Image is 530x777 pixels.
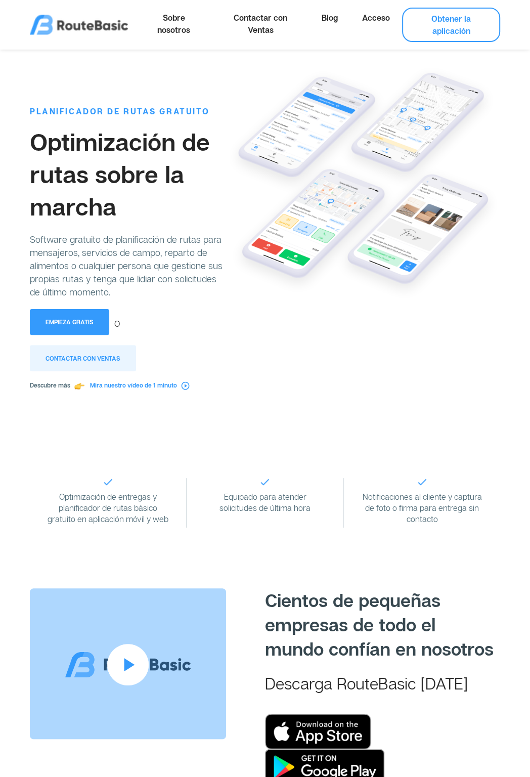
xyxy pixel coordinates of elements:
[234,13,287,35] font: Contactar con Ventas
[350,8,402,28] a: Acceso
[362,492,481,524] font: Notificaciones al cliente y captura de foto o firma para entrega sin contacto
[260,479,269,485] img: checked.png
[90,381,190,389] a: Mira nuestro vídeo de 1 minuto
[30,127,210,221] font: Optimización de rutas sobre la marcha
[104,479,112,485] img: checked.png
[30,106,210,116] font: PLANIFICADOR DE RUTAS GRATUITO
[46,355,120,362] font: Contactar con Ventas
[219,492,311,513] font: Equipado para atender solicitudes de última hora
[418,479,426,485] img: checked.png
[362,13,390,23] font: Acceso
[30,309,109,335] button: Empieza gratis
[211,8,310,40] a: Contactar con Ventas
[322,13,338,23] font: Blog
[30,15,128,35] img: logo.png
[30,234,223,297] font: Software gratuito de planificación de rutas para mensajeros, servicios de campo, reparto de alime...
[114,319,120,329] font: O
[431,14,471,36] font: Obtener la aplicación
[30,355,136,365] a: Contactar con Ventas
[265,674,468,693] font: Descarga RouteBasic [DATE]
[74,381,84,391] img: pointTo.svg
[265,714,371,749] img: apple-store.png
[181,381,190,390] img: play.svg
[90,381,177,389] font: Mira nuestro vídeo de 1 minuto
[30,381,70,389] font: Descubre más
[30,345,136,371] button: Contactar con Ventas
[402,8,500,42] a: Obtener la aplicación
[30,588,226,739] img: youtube.png
[157,13,190,35] font: Sobre nosotros
[310,8,350,28] a: Blog
[46,318,94,326] font: Empieza gratis
[48,492,168,524] font: Optimización de entregas y planificador de rutas básico gratuito en aplicación móvil y web
[226,65,500,301] img: intro.png
[136,8,211,40] a: Sobre nosotros
[265,589,494,660] font: Cientos de pequeñas empresas de todo el mundo confían en nosotros
[30,319,109,329] a: Empieza gratis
